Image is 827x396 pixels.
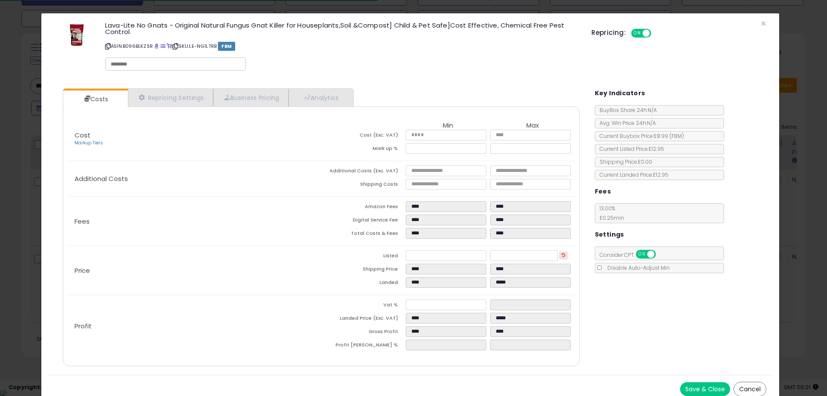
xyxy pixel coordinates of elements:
[105,22,578,35] h3: Lava-Lite No Gnats - Original Natural Fungus Gnat Killer for Houseplants,Soil &Compost] Child & P...
[321,215,406,228] td: Digital Service Fee
[595,88,645,99] h5: Key Indicators
[650,30,664,37] span: OFF
[490,122,575,130] th: Max
[154,43,159,50] a: BuyBox page
[632,30,643,37] span: ON
[406,122,490,130] th: Min
[595,145,664,153] span: Current Listed Price: £12.95
[68,132,321,147] p: Cost
[680,382,730,396] button: Save & Close
[595,229,624,240] h5: Settings
[161,43,165,50] a: All offer listings
[761,17,766,30] span: ×
[669,132,684,140] span: ( FBM )
[63,90,127,108] a: Costs
[595,205,624,221] span: 13.00 %
[321,299,406,313] td: Vat %
[321,179,406,192] td: Shipping Costs
[68,218,321,225] p: Fees
[68,323,321,330] p: Profit
[595,106,657,114] span: BuyBox Share 24h: N/A
[321,165,406,179] td: Additional Costs (Exc. VAT)
[654,132,684,140] span: £8.99
[321,264,406,277] td: Shipping Price
[64,22,90,48] img: 41L6YUSltLL._SL60_.jpg
[289,89,352,106] a: Analytics
[105,39,578,53] p: ASIN: B096BLKZSR | SKU: LE-NG1LTRB
[591,29,626,36] h5: Repricing:
[75,140,103,146] a: Markup Tiers
[654,251,668,258] span: OFF
[218,42,235,51] span: FBM
[595,119,656,127] span: Avg. Win Price 24h: N/A
[167,43,171,50] a: Your listing only
[321,228,406,241] td: Total Costs & Fees
[595,158,652,165] span: Shipping Price: £0.00
[321,340,406,353] td: Profit [PERSON_NAME] %
[128,89,213,106] a: Repricing Settings
[321,143,406,156] td: Mark up %
[595,132,684,140] span: Current Buybox Price:
[321,250,406,264] td: Listed
[321,326,406,340] td: Gross Profit
[321,201,406,215] td: Amazon Fees
[68,175,321,182] p: Additional Costs
[595,186,611,197] h5: Fees
[595,251,667,259] span: Consider CPT:
[68,267,321,274] p: Price
[321,130,406,143] td: Cost (Exc. VAT)
[321,313,406,326] td: Landed Price (Exc. VAT)
[321,277,406,290] td: Landed
[213,89,289,106] a: Business Pricing
[595,171,668,178] span: Current Landed Price: £12.95
[603,264,670,271] span: Disable Auto-Adjust Min
[595,214,624,221] span: £0.25 min
[637,251,647,258] span: ON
